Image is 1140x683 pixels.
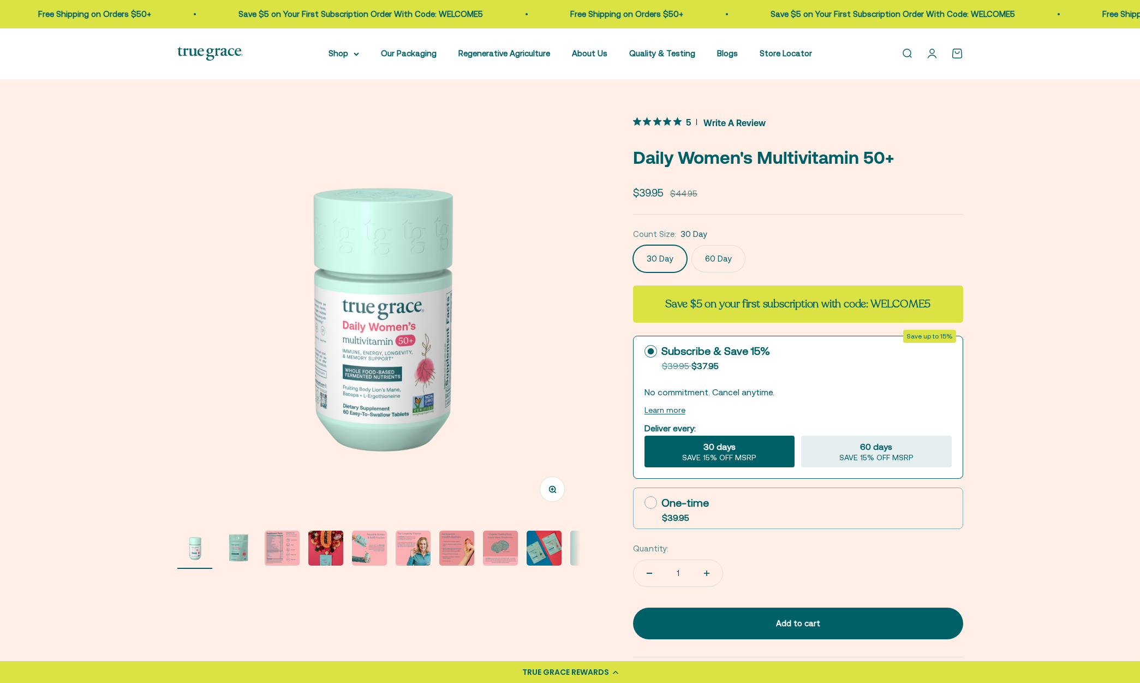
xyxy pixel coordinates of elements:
[177,114,581,518] img: Daily Multivitamin for Energy, Longevity, Heart Health, & Memory Support* L-ergothioneine to supp...
[458,49,550,58] a: Regenerative Agriculture
[634,560,665,586] button: Decrease quantity
[177,531,212,566] img: Daily Multivitamin for Energy, Longevity, Heart Health, & Memory Support* L-ergothioneine to supp...
[681,228,707,241] span: 30 Day
[633,144,963,171] p: Daily Women's Multivitamin 50+
[483,531,518,569] button: Go to item 8
[265,531,300,566] img: Fruiting Body Vegan Soy Free Gluten Free Dairy Free
[691,560,723,586] button: Increase quantity
[527,531,562,566] img: Daily Women's 50+ Multivitamin
[771,8,1015,21] p: Save $5 on Your First Subscription Order With Code: WELCOME5
[665,296,930,311] strong: Save $5 on your first subscription with code: WELCOME5
[329,47,359,60] summary: Shop
[177,531,212,569] button: Go to item 1
[38,9,151,19] a: Free Shipping on Orders $50+
[572,49,607,58] a: About Us
[396,531,431,569] button: Go to item 6
[483,531,518,566] img: Lion's Mane supports brain, nerve, and cognitive health.* Our extracts come exclusively from the ...
[686,116,691,127] span: 5
[633,542,669,555] label: Quantity:
[381,49,437,58] a: Our Packaging
[221,531,256,566] img: Daily Multivitamin for Energy, Longevity, Heart Health, & Memory Support* - L-ergothioneine to su...
[760,49,812,58] a: Store Locator
[527,531,562,569] button: Go to item 9
[633,608,963,639] button: Add to cart
[308,531,343,569] button: Go to item 4
[633,185,664,201] sale-price: $39.95
[265,531,300,569] button: Go to item 3
[221,531,256,569] button: Go to item 2
[655,617,941,630] div: Add to cart
[308,531,343,566] img: Daily Women's 50+ Multivitamin
[570,531,605,569] button: Go to item 10
[670,187,697,200] compare-at-price: $44.95
[570,531,605,566] img: Daily Women's 50+ Multivitamin
[396,531,431,566] img: L-ergothioneine, an antioxidant known as 'the longevity vitamin', declines as we age and is limit...
[717,49,738,58] a: Blogs
[703,114,766,130] span: Write A Review
[629,49,695,58] a: Quality & Testing
[352,531,387,569] button: Go to item 5
[570,9,683,19] a: Free Shipping on Orders $50+
[633,228,676,241] legend: Count Size:
[238,8,483,21] p: Save $5 on Your First Subscription Order With Code: WELCOME5
[439,531,474,569] button: Go to item 7
[352,531,387,566] img: When you opt for our refill pouches instead of buying a new bottle every time you buy supplements...
[522,667,609,678] div: TRUE GRACE REWARDS
[633,114,766,130] button: 5 out 5 stars rating in total 8 reviews. Jump to reviews.
[439,531,474,566] img: - L-ergothioneine to support longevity* - CoQ10 for antioxidant support and heart health* - 150% ...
